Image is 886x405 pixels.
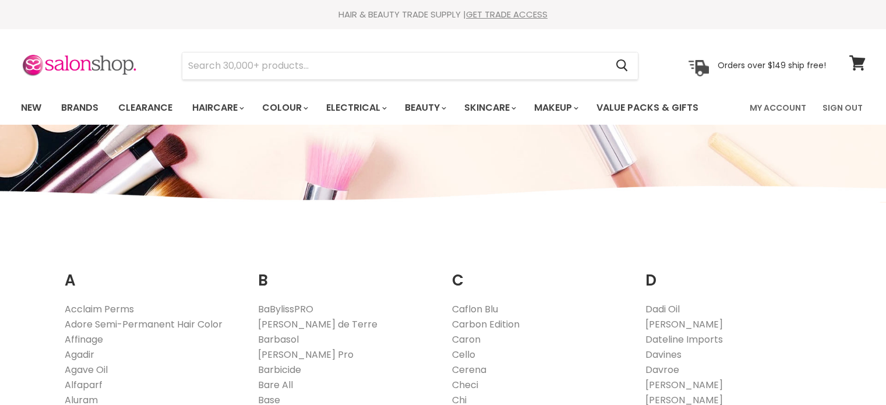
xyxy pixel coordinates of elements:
a: Affinage [65,333,103,346]
a: Colour [253,96,315,120]
h2: B [258,253,435,293]
a: Skincare [456,96,523,120]
a: [PERSON_NAME] de Terre [258,318,377,331]
a: Haircare [183,96,251,120]
a: Adore Semi-Permanent Hair Color [65,318,223,331]
button: Search [607,52,638,79]
a: Checi [452,378,478,392]
a: Barbasol [258,333,299,346]
a: New [12,96,50,120]
h2: D [645,253,822,293]
a: [PERSON_NAME] [645,318,723,331]
a: Agadir [65,348,94,361]
a: Cello [452,348,475,361]
a: Davines [645,348,682,361]
a: Alfaparf [65,378,103,392]
a: Brands [52,96,107,120]
a: Dadi Oil [645,302,680,316]
a: Caflon Blu [452,302,498,316]
h2: C [452,253,629,293]
a: Cerena [452,363,486,376]
a: [PERSON_NAME] Pro [258,348,354,361]
a: Sign Out [816,96,870,120]
a: BaBylissPRO [258,302,313,316]
div: HAIR & BEAUTY TRADE SUPPLY | [6,9,880,20]
nav: Main [6,91,880,125]
a: Beauty [396,96,453,120]
a: Clearance [110,96,181,120]
a: Caron [452,333,481,346]
a: Carbon Edition [452,318,520,331]
p: Orders over $149 ship free! [718,60,826,71]
a: Acclaim Perms [65,302,134,316]
a: GET TRADE ACCESS [466,8,548,20]
a: My Account [743,96,813,120]
form: Product [182,52,638,80]
h2: A [65,253,241,293]
a: Agave Oil [65,363,108,376]
a: Electrical [317,96,394,120]
a: [PERSON_NAME] [645,378,723,392]
input: Search [182,52,607,79]
a: Makeup [525,96,585,120]
a: Value Packs & Gifts [588,96,707,120]
a: Barbicide [258,363,301,376]
a: Bare All [258,378,293,392]
a: Davroe [645,363,679,376]
ul: Main menu [12,91,725,125]
a: Dateline Imports [645,333,723,346]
